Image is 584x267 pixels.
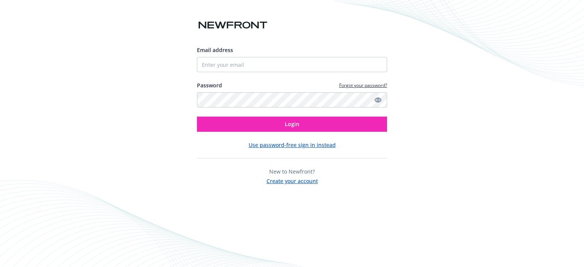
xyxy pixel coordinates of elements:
button: Create your account [267,175,318,185]
img: Newfront logo [197,19,269,32]
input: Enter your password [197,92,387,107]
a: Forgot your password? [339,82,387,88]
span: Login [285,120,299,128]
input: Enter your email [197,57,387,72]
a: Show password [373,95,382,104]
button: Login [197,117,387,132]
label: Password [197,81,222,89]
span: Email address [197,46,233,54]
button: Use password-free sign in instead [249,141,336,149]
span: New to Newfront? [269,168,315,175]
